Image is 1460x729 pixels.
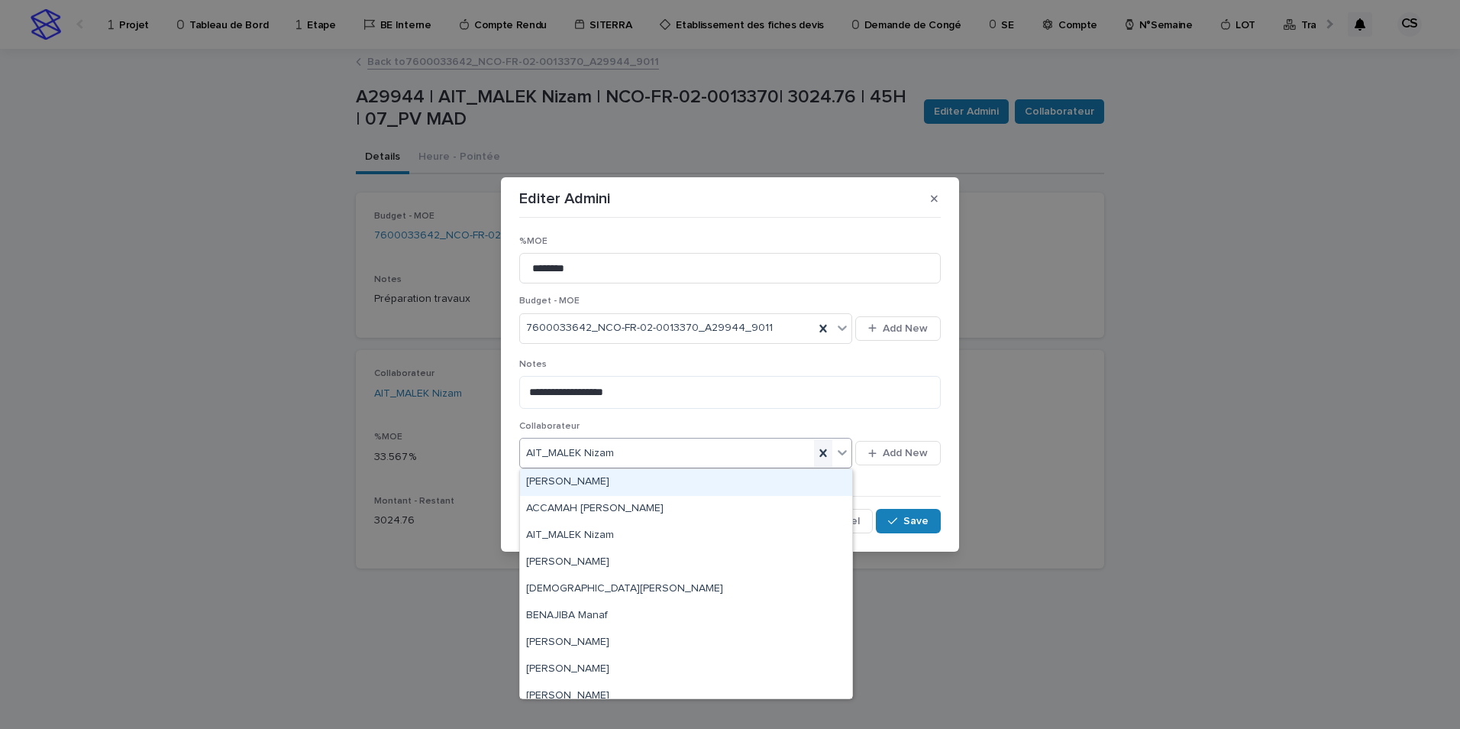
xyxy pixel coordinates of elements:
span: %MOE [519,237,547,246]
div: BENAJIBA Manaf [520,603,852,630]
div: VALERIUS Daniel [520,469,852,496]
span: Budget - MOE [519,296,580,306]
span: 7600033642_NCO-FR-02-0013370_A29944_9011 [526,320,773,336]
div: AIT_MALEK Nizam [520,523,852,549]
div: BENKHELIFA Salima [520,630,852,656]
span: Add New [883,323,928,334]
div: ALGER Serges [520,549,852,576]
span: Save [903,516,929,526]
span: AIT_MALEK Nizam [526,446,614,462]
div: BOUFARES Afif [520,656,852,683]
p: Editer Admini [519,190,610,208]
button: Save [876,509,941,533]
div: ACCAMAH Ruddy [520,496,852,523]
div: BRULE Julien [520,683,852,710]
button: Add New [855,441,941,465]
span: Add New [883,448,928,458]
span: Collaborateur [519,422,580,431]
button: Add New [855,316,941,341]
div: BELHAJ Mohamed_Habib [520,576,852,603]
span: Notes [519,360,547,369]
